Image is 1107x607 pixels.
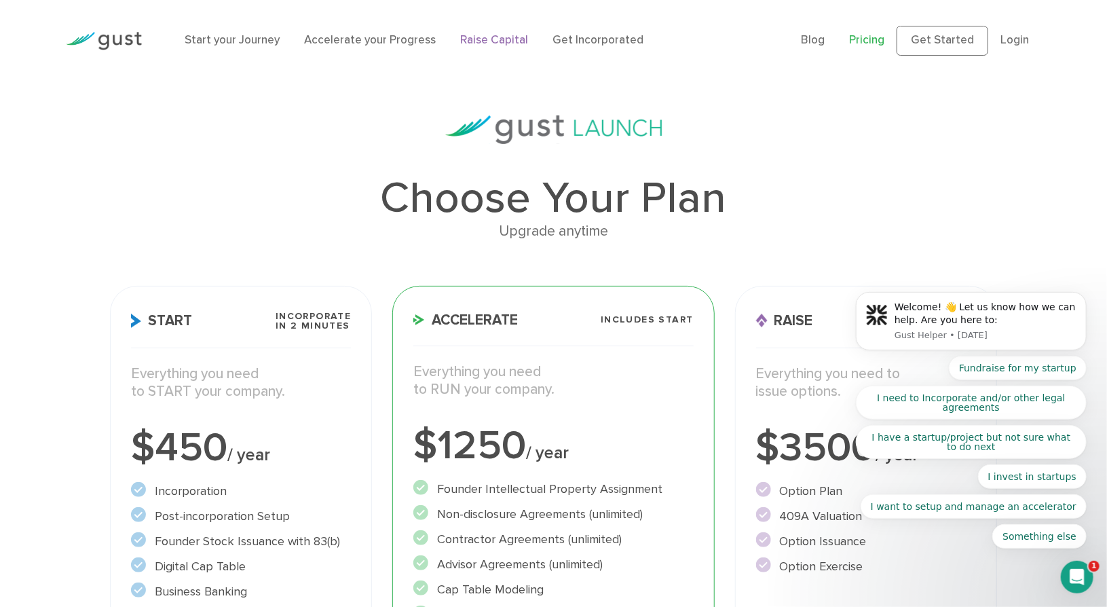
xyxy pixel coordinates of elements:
[131,557,352,576] li: Digital Cap Table
[756,314,813,328] span: Raise
[801,33,825,47] a: Blog
[526,443,569,463] span: / year
[1000,33,1029,47] a: Login
[836,86,1107,570] iframe: Intercom notifications message
[413,530,693,549] li: Contractor Agreements (unlimited)
[66,32,142,50] img: Gust Logo
[131,314,141,328] img: Start Icon X2
[413,313,518,327] span: Accelerate
[305,33,436,47] a: Accelerate your Progress
[413,363,693,399] p: Everything you need to RUN your company.
[756,428,977,468] div: $3500
[131,532,352,551] li: Founder Stock Issuance with 83(b)
[110,177,997,220] h1: Choose Your Plan
[461,33,529,47] a: Raise Capital
[185,33,280,47] a: Start your Journey
[413,426,693,466] div: $1250
[849,33,884,47] a: Pricing
[553,33,644,47] a: Get Incorporated
[413,581,693,599] li: Cap Table Modeling
[131,314,192,328] span: Start
[601,315,694,325] span: Includes START
[131,583,352,601] li: Business Banking
[131,428,352,468] div: $450
[413,480,693,498] li: Founder Intellectual Property Assignment
[227,445,270,465] span: / year
[756,507,977,526] li: 409A Valuation
[131,482,352,500] li: Incorporation
[131,507,352,526] li: Post-incorporation Setup
[1061,561,1093,593] iframe: Intercom live chat
[756,482,977,500] li: Option Plan
[445,115,662,144] img: gust-launch-logos.svg
[1089,561,1100,572] span: 1
[413,314,425,325] img: Accelerate Icon
[413,555,693,574] li: Advisor Agreements (unlimited)
[756,314,768,328] img: Raise Icon
[110,220,997,243] div: Upgrade anytime
[413,505,693,523] li: Non-disclosure Agreements (unlimited)
[131,365,352,401] p: Everything you need to START your company.
[756,532,977,551] li: Option Issuance
[897,26,988,56] a: Get Started
[756,365,977,401] p: Everything you need to issue options.
[276,312,351,331] span: Incorporate in 2 Minutes
[756,557,977,576] li: Option Exercise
